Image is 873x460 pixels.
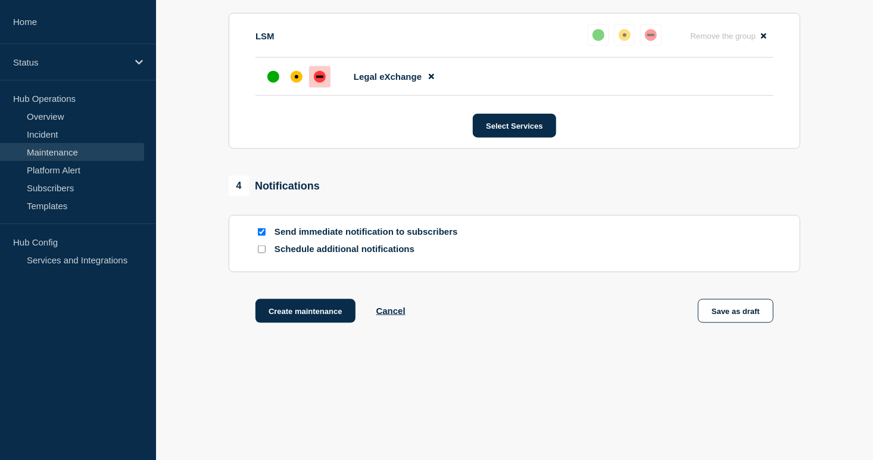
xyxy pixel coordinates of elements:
div: affected [619,29,631,41]
button: down [640,24,662,46]
p: Status [13,57,127,67]
div: down [645,29,657,41]
input: Schedule additional notifications [258,245,266,253]
button: Select Services [473,114,556,138]
span: Legal eXchange [354,72,422,82]
div: up [267,71,279,83]
span: 4 [229,176,249,196]
button: Save as draft [698,299,774,323]
button: Remove the group [683,24,774,48]
button: affected [614,24,635,46]
div: Notifications [229,176,320,196]
input: Send immediate notification to subscribers [258,228,266,236]
div: affected [291,71,303,83]
div: down [314,71,326,83]
div: up [593,29,604,41]
button: Create maintenance [255,299,356,323]
button: up [588,24,609,46]
p: LSM [255,31,275,41]
p: Schedule additional notifications [275,244,465,255]
span: Remove the group [690,32,756,41]
button: Cancel [376,306,406,316]
p: Send immediate notification to subscribers [275,226,465,238]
